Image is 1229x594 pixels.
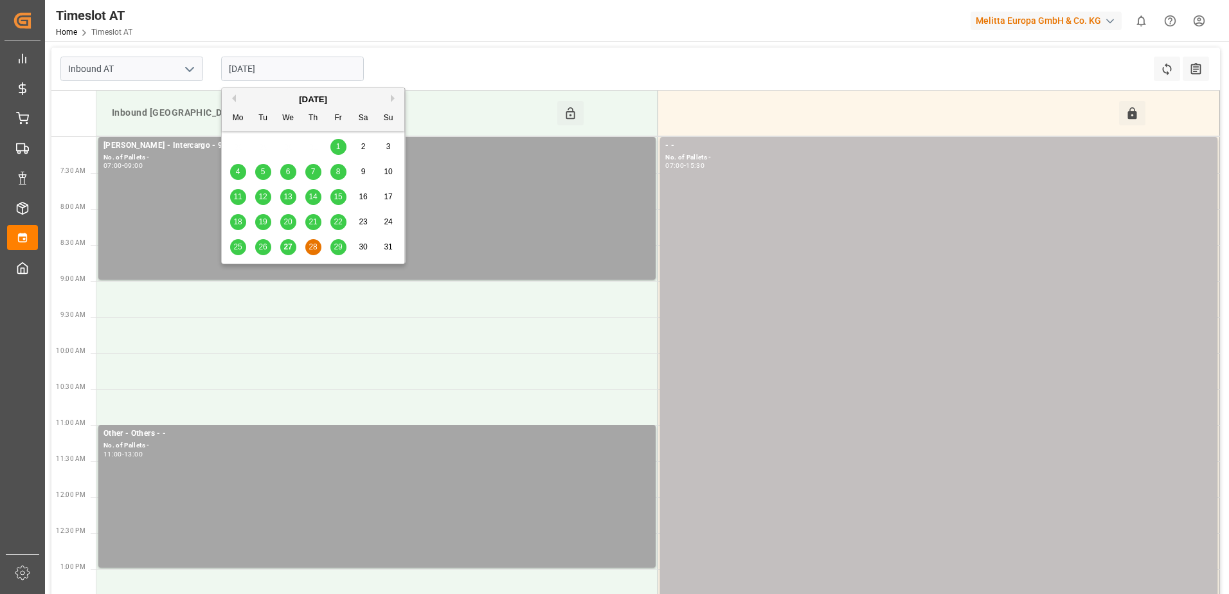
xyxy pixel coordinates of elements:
div: Choose Saturday, August 2nd, 2025 [355,139,372,155]
span: 2 [361,142,366,151]
span: 5 [261,167,265,176]
div: 07:00 [103,163,122,168]
span: 26 [258,242,267,251]
span: 12:00 PM [56,491,85,498]
button: Previous Month [228,94,236,102]
span: 29 [334,242,342,251]
div: 11:00 [103,451,122,457]
div: month 2025-08 [226,134,401,260]
span: 11:30 AM [56,455,85,462]
div: Timeslot AT [56,6,132,25]
span: 12:30 PM [56,527,85,534]
span: 21 [309,217,317,226]
div: Inbound [GEOGRAPHIC_DATA] [107,101,557,125]
div: Choose Sunday, August 31st, 2025 [381,239,397,255]
button: Next Month [391,94,399,102]
div: No. of Pallets - [103,440,650,451]
span: 9:30 AM [60,311,85,318]
div: Fr [330,111,346,127]
div: Choose Thursday, August 21st, 2025 [305,214,321,230]
div: Choose Tuesday, August 26th, 2025 [255,239,271,255]
div: Choose Wednesday, August 27th, 2025 [280,239,296,255]
button: Help Center [1156,6,1185,35]
div: Mo [230,111,246,127]
div: - [122,451,124,457]
span: 10:30 AM [56,383,85,390]
span: 8 [336,167,341,176]
span: 8:00 AM [60,203,85,210]
span: 11 [233,192,242,201]
span: 7:30 AM [60,167,85,174]
span: 15 [334,192,342,201]
div: Th [305,111,321,127]
span: 23 [359,217,367,226]
span: 4 [236,167,240,176]
span: 28 [309,242,317,251]
div: Other - Others - - [103,428,650,440]
div: No. of Pallets - [665,152,1212,163]
div: Choose Friday, August 29th, 2025 [330,239,346,255]
div: Choose Monday, August 4th, 2025 [230,164,246,180]
div: Choose Friday, August 1st, 2025 [330,139,346,155]
span: 24 [384,217,392,226]
span: 25 [233,242,242,251]
div: Choose Wednesday, August 6th, 2025 [280,164,296,180]
div: Choose Wednesday, August 20th, 2025 [280,214,296,230]
span: 31 [384,242,392,251]
span: 30 [359,242,367,251]
div: 07:00 [665,163,684,168]
span: 18 [233,217,242,226]
div: Choose Friday, August 8th, 2025 [330,164,346,180]
span: 1 [336,142,341,151]
button: Melitta Europa GmbH & Co. KG [971,8,1127,33]
span: 9:00 AM [60,275,85,282]
span: 1:00 PM [60,563,85,570]
div: [DATE] [222,93,404,106]
span: 14 [309,192,317,201]
span: 6 [286,167,291,176]
div: Choose Sunday, August 3rd, 2025 [381,139,397,155]
div: Choose Sunday, August 10th, 2025 [381,164,397,180]
span: 10 [384,167,392,176]
div: Choose Friday, August 22nd, 2025 [330,214,346,230]
div: Choose Monday, August 18th, 2025 [230,214,246,230]
input: DD.MM.YYYY [221,57,364,81]
div: Melitta Europa GmbH & Co. KG [971,12,1122,30]
span: 20 [283,217,292,226]
div: Choose Saturday, August 16th, 2025 [355,189,372,205]
span: 17 [384,192,392,201]
button: show 0 new notifications [1127,6,1156,35]
span: 12 [258,192,267,201]
span: 22 [334,217,342,226]
span: 27 [283,242,292,251]
div: Choose Monday, August 11th, 2025 [230,189,246,205]
div: Sa [355,111,372,127]
div: Choose Saturday, August 9th, 2025 [355,164,372,180]
div: Choose Monday, August 25th, 2025 [230,239,246,255]
div: Choose Thursday, August 7th, 2025 [305,164,321,180]
span: 3 [386,142,391,151]
div: Choose Friday, August 15th, 2025 [330,189,346,205]
div: Choose Saturday, August 23rd, 2025 [355,214,372,230]
span: 7 [311,167,316,176]
div: 13:00 [124,451,143,457]
span: 9 [361,167,366,176]
div: - - [665,139,1212,152]
div: - [122,163,124,168]
span: 13 [283,192,292,201]
div: Choose Wednesday, August 13th, 2025 [280,189,296,205]
span: 10:00 AM [56,347,85,354]
div: Tu [255,111,271,127]
div: Choose Tuesday, August 19th, 2025 [255,214,271,230]
span: 16 [359,192,367,201]
div: Choose Tuesday, August 5th, 2025 [255,164,271,180]
div: Choose Sunday, August 17th, 2025 [381,189,397,205]
div: Choose Sunday, August 24th, 2025 [381,214,397,230]
span: 19 [258,217,267,226]
div: We [280,111,296,127]
div: Choose Tuesday, August 12th, 2025 [255,189,271,205]
a: Home [56,28,77,37]
div: Choose Saturday, August 30th, 2025 [355,239,372,255]
span: 11:00 AM [56,419,85,426]
div: Su [381,111,397,127]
